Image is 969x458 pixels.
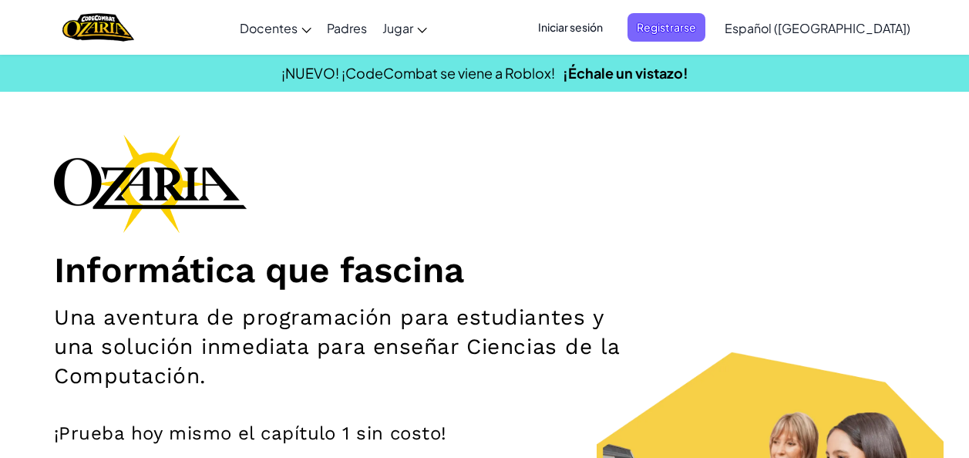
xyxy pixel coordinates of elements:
[319,7,375,49] a: Padres
[563,64,688,82] a: ¡Échale un vistazo!
[240,20,298,36] span: Docentes
[54,248,915,291] h1: Informática que fascina
[725,20,910,36] span: Español ([GEOGRAPHIC_DATA])
[54,303,631,391] h2: Una aventura de programación para estudiantes y una solución inmediata para enseñar Ciencias de l...
[232,7,319,49] a: Docentes
[717,7,918,49] a: Español ([GEOGRAPHIC_DATA])
[62,12,134,43] a: Ozaria by CodeCombat logo
[54,422,915,445] p: ¡Prueba hoy mismo el capítulo 1 sin costo!
[62,12,134,43] img: Home
[281,64,555,82] span: ¡NUEVO! ¡CodeCombat se viene a Roblox!
[529,13,612,42] button: Iniciar sesión
[54,134,247,233] img: Ozaria branding logo
[375,7,435,49] a: Jugar
[382,20,413,36] span: Jugar
[627,13,705,42] button: Registrarse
